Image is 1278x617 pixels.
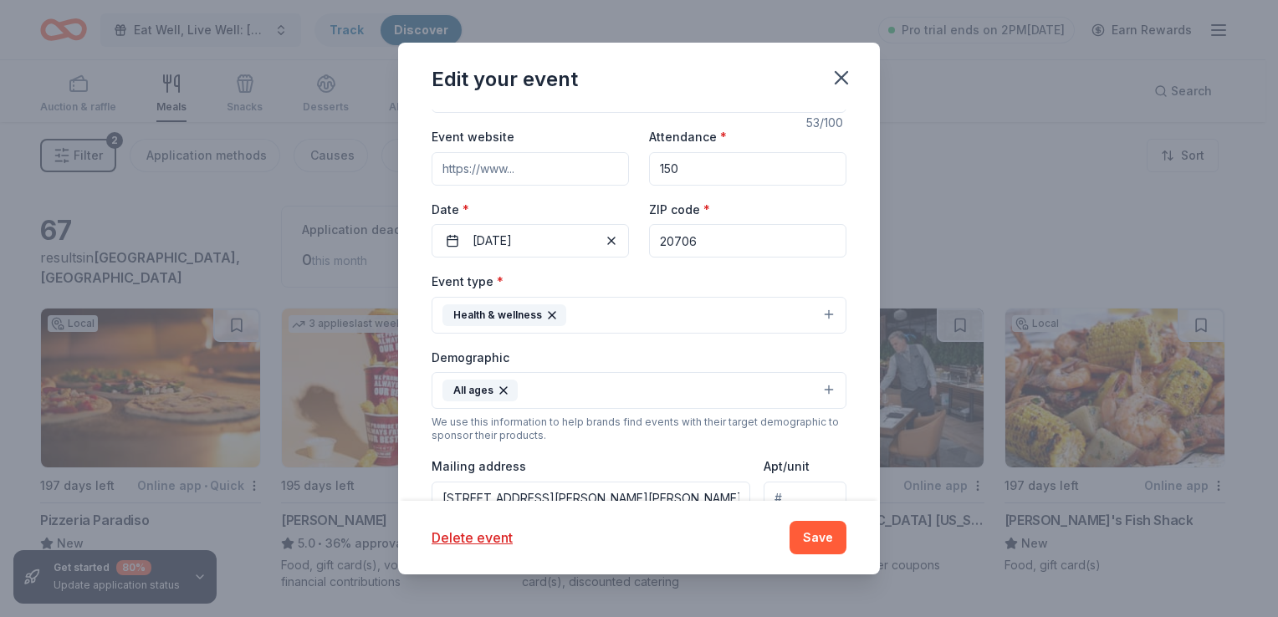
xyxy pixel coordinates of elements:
[432,152,629,186] input: https://www...
[442,304,566,326] div: Health & wellness
[432,349,509,366] label: Demographic
[649,201,710,218] label: ZIP code
[764,458,810,475] label: Apt/unit
[790,521,846,554] button: Save
[432,458,526,475] label: Mailing address
[432,416,846,442] div: We use this information to help brands find events with their target demographic to sponsor their...
[432,528,513,548] button: Delete event
[432,201,629,218] label: Date
[432,224,629,258] button: [DATE]
[764,482,846,515] input: #
[432,372,846,409] button: All ages
[649,129,727,145] label: Attendance
[649,224,846,258] input: 12345 (U.S. only)
[432,273,504,290] label: Event type
[649,152,846,186] input: 20
[432,129,514,145] label: Event website
[432,482,750,515] input: Enter a US address
[432,297,846,334] button: Health & wellness
[806,113,846,133] div: 53 /100
[442,380,518,401] div: All ages
[432,66,578,93] div: Edit your event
